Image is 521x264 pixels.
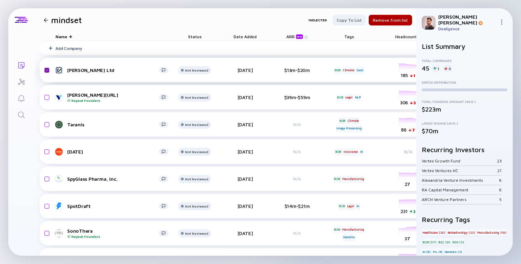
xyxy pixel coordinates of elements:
[226,203,264,209] div: [DATE]
[188,34,202,39] span: Status
[275,94,319,100] div: $39m-$59m
[8,106,34,123] a: Search
[477,229,507,236] div: Manufacturing (19)
[67,98,159,103] div: Repeat Founders
[334,67,341,74] div: B2B
[422,168,497,173] div: Vertex Ventures HC
[422,146,507,154] h2: Recurring Investors
[432,248,443,255] div: ML (4)
[185,95,208,99] div: Not Reviewed
[341,176,365,182] div: Manufacturing
[51,15,82,25] h1: mindset
[422,239,437,245] div: B2B (37)
[333,176,340,182] div: B2B
[55,120,174,129] a: Taranis
[369,15,412,25] button: Remove from list
[497,158,502,163] div: 23
[67,234,159,239] div: Repeat Founders
[422,42,507,50] h2: List Summary
[499,197,502,202] div: 5
[343,148,358,155] div: Insurance
[226,122,264,127] div: [DATE]
[67,149,159,155] div: [DATE]
[422,187,499,192] div: RA Capital Management
[444,248,463,255] div: Genetics (2)
[296,34,303,39] div: beta
[422,121,507,125] div: Latest Round (Avg.)
[185,150,208,154] div: Not Reviewed
[422,215,507,223] h2: Recurring Tags
[422,65,429,72] div: 45
[55,202,174,210] a: SpotDraft
[422,59,507,63] div: Total Companies
[347,117,360,124] div: Climate
[185,177,208,181] div: Not Reviewed
[422,106,507,113] div: $223m
[345,94,353,101] div: Legal
[389,142,428,161] div: N/A
[339,117,346,124] div: B2B
[185,231,208,235] div: Not Reviewed
[422,197,499,202] div: ARCH Venture Partners
[333,15,366,25] button: Copy to list
[343,234,356,241] div: Genetics
[226,32,264,41] div: Date Added
[55,92,174,103] a: [PERSON_NAME][URL]Repeat Founders
[8,73,34,89] a: Investor Map
[438,239,451,245] div: B2C (9)
[275,149,319,154] div: N/A
[336,94,344,101] div: B2B
[354,94,362,101] div: NLP
[55,175,174,183] a: SpyGlass Pharma, Inc.
[55,228,174,239] a: SonoTheraRepeat Founders
[497,168,502,173] div: 21
[185,123,208,127] div: Not Reviewed
[308,15,327,25] div: 1 selected
[330,32,368,41] div: Tags
[335,148,342,155] div: B2B
[286,34,304,39] div: ARR
[438,26,496,31] div: Dealigence
[342,67,355,74] div: Climate
[422,248,431,255] div: AI (8)
[185,68,208,72] div: Not Reviewed
[356,67,364,74] div: SaaS
[226,176,264,182] div: [DATE]
[275,122,319,127] div: N/A
[447,229,476,236] div: Biotechnology (22)
[499,19,504,25] img: Menu
[359,148,364,155] div: AI
[50,32,174,41] div: Name
[422,229,446,236] div: Healthcare (25)
[422,16,436,30] img: Gil Profile Picture
[226,230,264,236] div: [DATE]
[226,149,264,155] div: [DATE]
[67,203,159,209] div: SpotDraft
[333,226,340,233] div: B2B
[499,178,502,183] div: 6
[185,204,208,208] div: Not Reviewed
[275,203,319,209] div: $14m-$21m
[422,127,507,135] div: $70m
[275,67,319,73] div: $13m-$20m
[67,176,159,182] div: SpyGlass Pharma, Inc.
[422,158,497,163] div: Vertex Growth Fund
[422,80,507,84] div: Status Distribution
[346,203,355,210] div: Legal
[356,203,360,210] div: AI
[336,125,362,132] div: Image Processing
[275,176,319,181] div: N/A
[338,203,345,210] div: B2B
[422,178,499,183] div: Alexandria Venture Investments
[67,228,159,239] div: SonoThera
[395,34,417,39] span: Headcount
[55,66,174,74] a: [PERSON_NAME] Ltd
[432,65,440,72] div: 1
[8,89,34,106] a: Reminders
[341,226,365,233] div: Manufacturing
[67,92,159,103] div: [PERSON_NAME][URL]
[443,65,452,72] div: 0
[8,56,34,73] a: Lists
